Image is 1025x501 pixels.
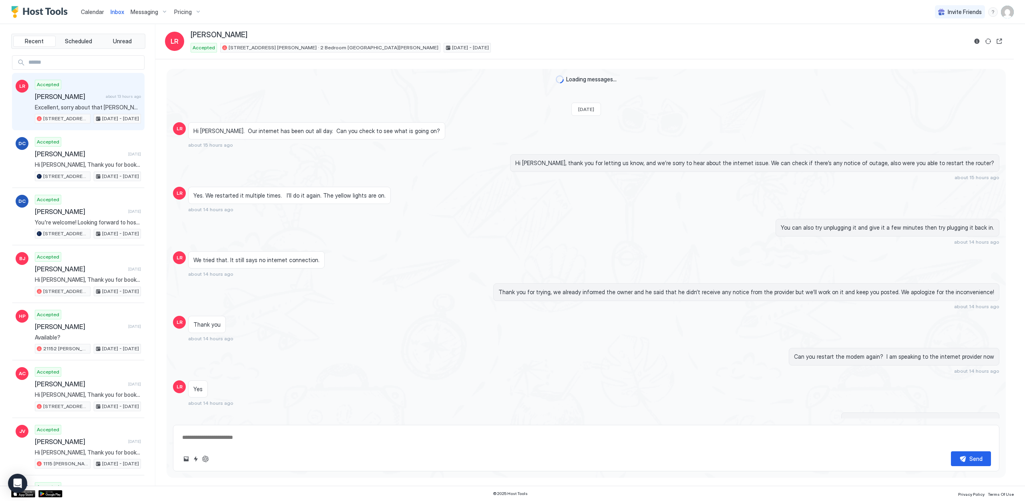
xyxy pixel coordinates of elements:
span: Available? [35,334,141,341]
span: [PERSON_NAME] [35,380,125,388]
span: [DATE] [128,267,141,272]
span: LR [177,254,183,261]
span: [DATE] - [DATE] [102,460,139,467]
span: Accepted [37,311,59,318]
span: Accepted [37,81,59,88]
span: Thank you [193,321,221,328]
span: Invite Friends [948,8,982,16]
span: Yes [193,386,203,393]
span: [STREET_ADDRESS][PERSON_NAME] [43,173,88,180]
button: ChatGPT Auto Reply [201,454,210,464]
a: App Store [11,490,35,497]
div: loading [556,75,564,83]
span: Scheduled [65,38,92,45]
div: User profile [1001,6,1014,18]
span: Inbox [111,8,124,15]
span: HP [19,313,26,320]
span: 1115 [PERSON_NAME] View Ct [PERSON_NAME] 3BR Retreat in [GEOGRAPHIC_DATA]’s [GEOGRAPHIC_DATA] [43,460,88,467]
span: Loading messages... [566,76,617,83]
span: [DATE] [128,439,141,444]
span: DC [18,140,26,147]
span: © 2025 Host Tools [493,491,528,496]
span: We tried that. It still says no internet connection. [193,257,320,264]
button: Reservation information [972,36,982,46]
button: Recent [13,36,56,47]
span: Thank you for trying, we already informed the owner and he said that he didn’t receive any notice... [498,289,994,296]
span: LR [177,383,183,390]
span: [PERSON_NAME] [35,150,125,158]
div: menu [988,7,998,17]
span: Recent [25,38,44,45]
input: Input Field [25,56,144,69]
button: Sync reservation [983,36,993,46]
span: [DATE] - [DATE] [102,230,139,237]
span: about 14 hours ago [954,303,999,309]
span: about 14 hours ago [954,368,999,374]
span: [DATE] - [DATE] [102,403,139,410]
span: BJ [19,255,25,262]
span: about 14 hours ago [188,206,233,212]
button: Unread [101,36,143,47]
div: Open Intercom Messenger [8,474,27,493]
a: Google Play Store [38,490,62,497]
span: [PERSON_NAME] [35,323,125,331]
span: LR [177,125,183,132]
span: JV [19,428,25,435]
span: You're welcome! Looking forward to hosting you again! [35,219,141,226]
span: LR [177,319,183,326]
div: Send [969,455,983,463]
span: Calendar [81,8,104,15]
span: [DATE] - [DATE] [102,288,139,295]
button: Quick reply [191,454,201,464]
span: LR [177,190,183,197]
button: Open reservation [995,36,1004,46]
span: Accepted [37,426,59,433]
span: [PERSON_NAME] [35,265,125,273]
a: Terms Of Use [988,489,1014,498]
span: [STREET_ADDRESS] [PERSON_NAME] · 2 Bedroom [GEOGRAPHIC_DATA][PERSON_NAME] [229,44,438,51]
span: Accepted [37,138,59,145]
span: about 15 hours ago [188,142,233,148]
span: LR [19,83,25,90]
span: [STREET_ADDRESS] [43,288,88,295]
span: Hi [PERSON_NAME], Thank you for booking our home! We are looking forward to hosting you! I'll sen... [35,161,141,168]
span: about 14 hours ago [188,271,233,277]
span: [PERSON_NAME] [35,93,102,101]
span: [STREET_ADDRESS][PERSON_NAME] [43,230,88,237]
span: You can also try unplugging it and give it a few minutes then try plugging it back in. [781,224,994,231]
span: Hi [PERSON_NAME], Thank you for booking our home! We are looking forward to hosting you! I'll sen... [35,449,141,456]
span: Privacy Policy [958,492,985,497]
span: Pricing [174,8,192,16]
span: Accepted [37,483,59,491]
span: [DATE] [578,106,594,112]
div: tab-group [11,34,145,49]
span: [PERSON_NAME] [35,438,125,446]
span: Can you restart the modem again? I am speaking to the internet provider now [794,353,994,360]
span: [DATE] [128,324,141,329]
a: Calendar [81,8,104,16]
span: Hi [PERSON_NAME], Thank you for booking our home! We are looking forward to hosting you! I'll sen... [35,276,141,283]
span: Accepted [37,196,59,203]
span: Hi [PERSON_NAME], Thank you for booking our home! We are looking forward to hosting you! I'll sen... [35,391,141,398]
span: Hi [PERSON_NAME], thank you for letting us know, and we’re sorry to hear about the internet issue... [515,160,994,167]
span: Yes. We restarted it multiple times. I’ll do it again. The yellow lights are on. [193,192,386,199]
button: Scheduled [57,36,100,47]
span: about 13 hours ago [106,94,141,99]
span: [STREET_ADDRESS] [43,403,88,410]
span: Unread [113,38,132,45]
span: AC [19,370,26,377]
a: Privacy Policy [958,489,985,498]
span: Messaging [131,8,158,16]
span: about 14 hours ago [188,400,233,406]
span: [DATE] [128,382,141,387]
a: Host Tools Logo [11,6,71,18]
a: Inbox [111,8,124,16]
span: about 15 hours ago [955,174,999,180]
span: about 14 hours ago [954,239,999,245]
span: Accepted [37,253,59,261]
button: Send [951,451,991,466]
span: DC [18,198,26,205]
span: about 14 hours ago [188,335,233,341]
